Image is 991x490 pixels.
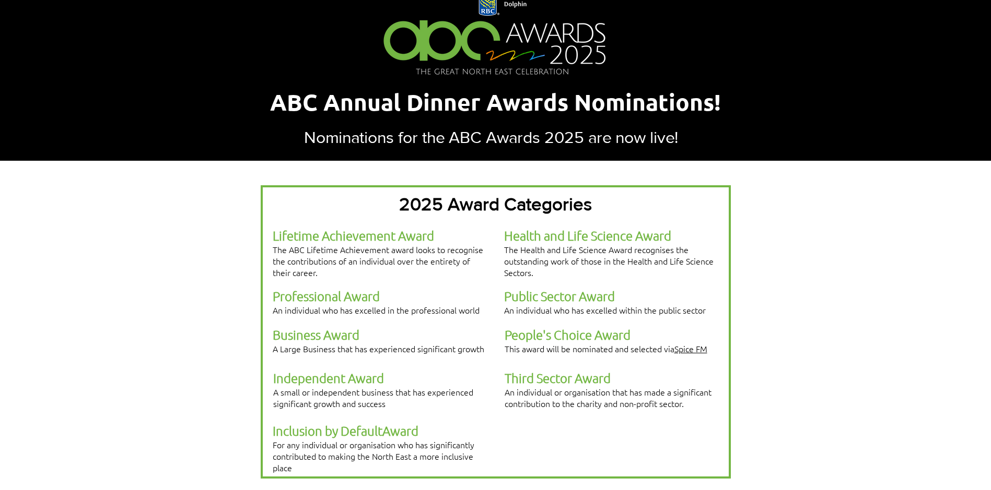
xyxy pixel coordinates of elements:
span: This award will be nominated and selected via [505,343,707,354]
span: A Large Business that has experienced significant growth [273,343,484,354]
span: A small or independent business that has experienced significant growth and success [273,386,473,409]
span: Business Award [273,327,359,342]
span: An individual who has excelled within the public sector [504,304,706,316]
span: The Health and Life Science Award recognises the outstanding work of those in the Health and Life... [504,244,714,278]
span: Nominations for the ABC Awards 2025 are now live! [304,128,678,146]
span: Lifetime Achievement Award [273,228,434,243]
span: ABC Annual Dinner Awards Nominations! [270,88,721,116]
span: Award [382,423,418,438]
span: efault [349,423,382,438]
span: Professional Award [273,288,380,304]
span: Inclusion by D [273,423,349,438]
span: Health and Life Science Award [504,228,671,243]
span: An individual who has excelled in the professional world [273,304,480,316]
span: Public Sector Award [504,288,615,304]
span: People's Choice Award [505,327,631,342]
span: Third Sector Award [505,370,611,386]
a: Spice FM [674,343,707,354]
span: Independent Award [273,370,384,386]
span: An individual or organisation that has made a significant contribution to the charity and non-pro... [505,386,712,409]
span: The ABC Lifetime Achievement award looks to recognise the contributions of an individual over the... [273,244,483,278]
span: For any individual or organisation who has significantly contributed to making the North East a m... [273,439,474,473]
span: 2025 Award Categories [399,194,592,214]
